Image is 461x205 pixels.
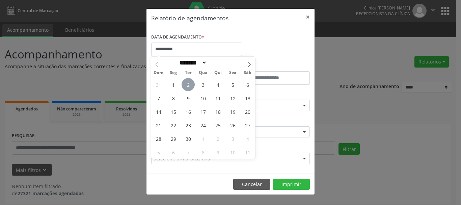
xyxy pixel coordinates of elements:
[167,92,180,105] span: Setembro 8, 2025
[207,59,229,66] input: Year
[211,119,224,132] span: Setembro 25, 2025
[211,78,224,91] span: Setembro 4, 2025
[196,78,210,91] span: Setembro 3, 2025
[226,119,239,132] span: Setembro 26, 2025
[167,146,180,159] span: Outubro 6, 2025
[196,71,211,75] span: Qua
[226,92,239,105] span: Setembro 12, 2025
[177,59,207,66] select: Month
[233,179,270,190] button: Cancelar
[226,132,239,145] span: Outubro 3, 2025
[182,132,195,145] span: Setembro 30, 2025
[182,78,195,91] span: Setembro 2, 2025
[301,9,315,25] button: Close
[167,105,180,118] span: Setembro 15, 2025
[152,92,165,105] span: Setembro 7, 2025
[225,71,240,75] span: Sex
[241,119,254,132] span: Setembro 27, 2025
[151,14,228,22] h5: Relatório de agendamentos
[232,61,310,71] label: ATÉ
[152,146,165,159] span: Outubro 5, 2025
[196,132,210,145] span: Outubro 1, 2025
[182,119,195,132] span: Setembro 23, 2025
[196,105,210,118] span: Setembro 17, 2025
[211,105,224,118] span: Setembro 18, 2025
[240,71,255,75] span: Sáb
[241,105,254,118] span: Setembro 20, 2025
[152,78,165,91] span: Agosto 31, 2025
[226,105,239,118] span: Setembro 19, 2025
[226,78,239,91] span: Setembro 5, 2025
[241,78,254,91] span: Setembro 6, 2025
[152,119,165,132] span: Setembro 21, 2025
[154,155,212,162] span: Selecione um profissional
[182,105,195,118] span: Setembro 16, 2025
[196,146,210,159] span: Outubro 8, 2025
[151,71,166,75] span: Dom
[167,78,180,91] span: Setembro 1, 2025
[167,119,180,132] span: Setembro 22, 2025
[166,71,181,75] span: Seg
[241,92,254,105] span: Setembro 13, 2025
[273,179,310,190] button: Imprimir
[182,92,195,105] span: Setembro 9, 2025
[167,132,180,145] span: Setembro 29, 2025
[241,146,254,159] span: Outubro 11, 2025
[196,119,210,132] span: Setembro 24, 2025
[211,71,225,75] span: Qui
[196,92,210,105] span: Setembro 10, 2025
[211,132,224,145] span: Outubro 2, 2025
[241,132,254,145] span: Outubro 4, 2025
[211,146,224,159] span: Outubro 9, 2025
[181,71,196,75] span: Ter
[152,132,165,145] span: Setembro 28, 2025
[152,105,165,118] span: Setembro 14, 2025
[151,32,204,43] label: DATA DE AGENDAMENTO
[226,146,239,159] span: Outubro 10, 2025
[182,146,195,159] span: Outubro 7, 2025
[211,92,224,105] span: Setembro 11, 2025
